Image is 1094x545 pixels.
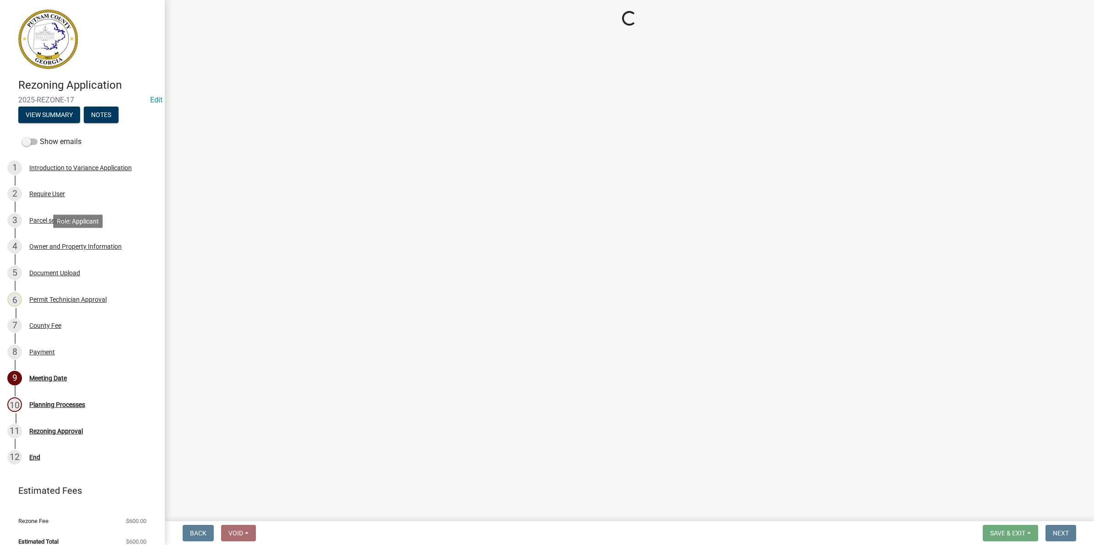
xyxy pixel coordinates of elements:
div: 8 [7,345,22,359]
div: 12 [7,450,22,465]
button: Back [183,525,214,541]
div: 3 [7,213,22,228]
div: Permit Technician Approval [29,296,107,303]
wm-modal-confirm: Summary [18,112,80,119]
a: Estimated Fees [7,481,150,500]
div: Document Upload [29,270,80,276]
span: Back [190,529,206,537]
div: End [29,454,40,460]
button: View Summary [18,107,80,123]
div: Payment [29,349,55,355]
div: 11 [7,424,22,438]
div: Parcel search [29,217,68,224]
h4: Rezoning Application [18,79,157,92]
div: 7 [7,318,22,333]
div: Owner and Property Information [29,243,122,250]
label: Show emails [22,136,81,147]
button: Notes [84,107,119,123]
wm-modal-confirm: Edit Application Number [150,96,162,104]
span: Estimated Total [18,539,59,545]
wm-modal-confirm: Notes [84,112,119,119]
div: County Fee [29,322,61,329]
span: 2025-REZONE-17 [18,96,146,104]
span: $600.00 [126,539,146,545]
img: Putnam County, Georgia [18,10,78,69]
a: Edit [150,96,162,104]
div: 9 [7,371,22,385]
div: Planning Processes [29,401,85,408]
span: Save & Exit [990,529,1025,537]
span: Rezone Fee [18,518,49,524]
div: Role: Applicant [53,214,103,228]
div: 4 [7,239,22,254]
span: Next [1053,529,1069,537]
div: Rezoning Approval [29,428,83,434]
span: Void [228,529,243,537]
span: $600.00 [126,518,146,524]
div: 6 [7,292,22,307]
button: Void [221,525,256,541]
button: Next [1045,525,1076,541]
div: 10 [7,397,22,412]
div: Meeting Date [29,375,67,381]
div: 2 [7,187,22,201]
div: Introduction to Variance Application [29,165,132,171]
div: 1 [7,160,22,175]
button: Save & Exit [983,525,1038,541]
div: 5 [7,266,22,280]
div: Require User [29,191,65,197]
